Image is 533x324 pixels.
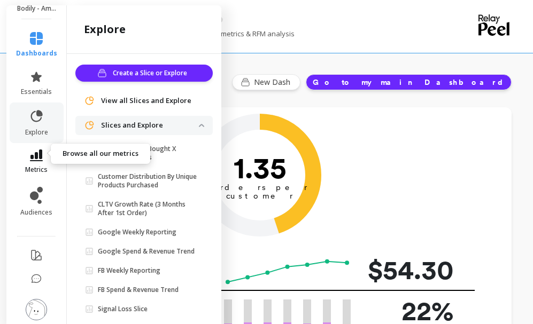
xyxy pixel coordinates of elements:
span: metrics [25,165,48,174]
p: Customers Who Bought X Product Y+ Times [98,145,199,162]
span: explore [25,128,48,137]
img: navigation item icon [84,96,95,106]
span: audiences [20,208,52,217]
span: New Dash [254,77,293,88]
tspan: customer [226,191,294,201]
button: Create a Slice or Explore [75,65,213,82]
text: 1.35 [234,150,287,185]
p: CLTV Growth Rate (3 Months After 1st Order) [98,200,199,217]
p: Slices and Explore [101,120,199,131]
p: FB Spend & Revenue Trend [98,286,179,294]
span: dashboards [16,49,57,58]
p: Customer Distribution By Unique Products Purchased [98,172,199,189]
h2: explore [84,22,126,37]
img: navigation item icon [84,120,95,131]
p: Google Spend & Revenue Trend [98,247,195,256]
button: Go to my main Dashboard [306,74,512,90]
p: Google Weekly Reporting [98,228,176,236]
span: View all Slices and Explore [101,96,191,106]
span: essentials [21,88,52,96]
p: Signal Loss Slice [98,305,148,313]
button: New Dash [232,74,300,90]
p: Bodily - Amazon [17,4,56,13]
img: profile picture [26,299,47,320]
tspan: orders per [211,183,308,192]
p: $54.30 [368,250,453,290]
img: down caret icon [199,124,204,127]
span: Create a Slice or Explore [113,68,190,78]
p: FB Weekly Reporting [98,266,160,275]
